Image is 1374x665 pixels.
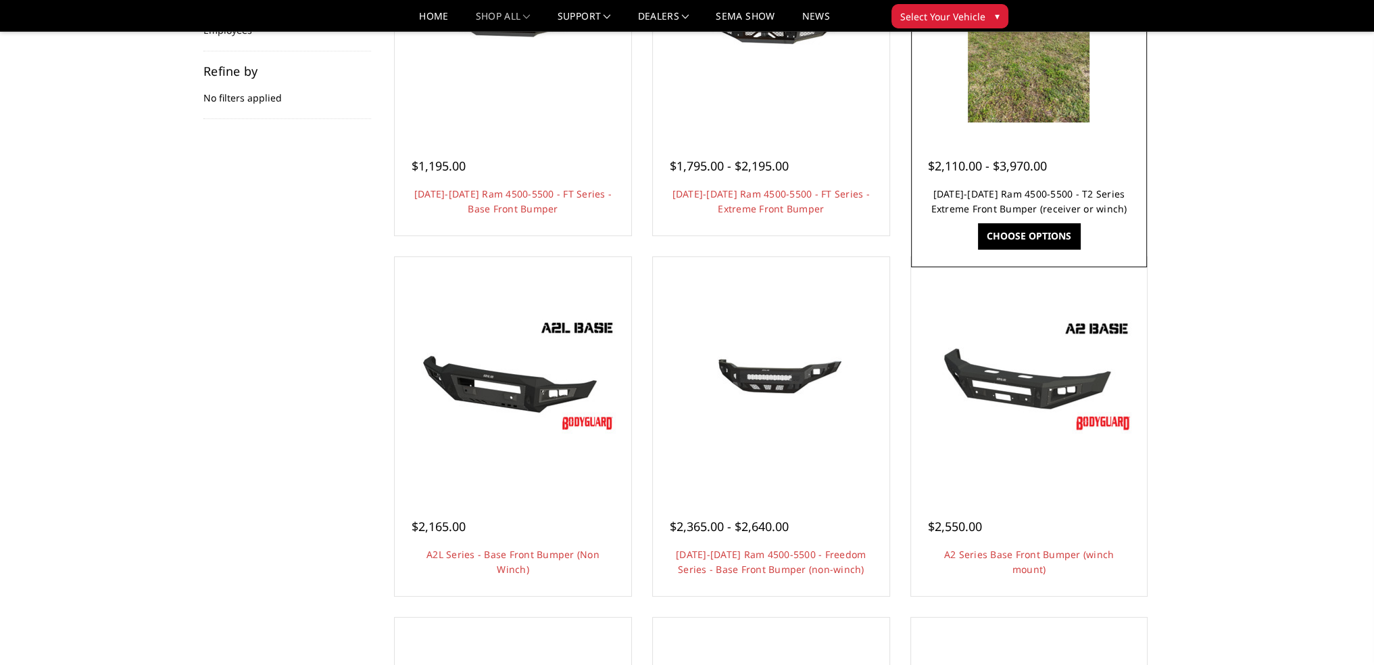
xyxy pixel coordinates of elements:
[931,187,1127,215] a: [DATE]-[DATE] Ram 4500-5500 - T2 Series Extreme Front Bumper (receiver or winch)
[914,260,1144,490] a: A2 Series Base Front Bumper (winch mount) A2 Series Base Front Bumper (winch mount)
[670,518,789,534] span: $2,365.00 - $2,640.00
[802,12,829,31] a: News
[476,12,531,31] a: shop all
[412,158,466,174] span: $1,195.00
[203,65,371,119] div: No filters applied
[716,12,775,31] a: SEMA Show
[398,260,628,490] a: A2L Series - Base Front Bumper (Non Winch) A2L Series - Base Front Bumper (Non Winch)
[419,12,448,31] a: Home
[414,187,612,215] a: [DATE]-[DATE] Ram 4500-5500 - FT Series - Base Front Bumper
[676,548,866,576] a: [DATE]-[DATE] Ram 4500-5500 - Freedom Series - Base Front Bumper (non-winch)
[412,518,466,534] span: $2,165.00
[900,9,985,24] span: Select Your Vehicle
[663,324,879,427] img: 2019-2025 Ram 4500-5500 - Freedom Series - Base Front Bumper (non-winch)
[656,260,886,490] a: 2019-2025 Ram 4500-5500 - Freedom Series - Base Front Bumper (non-winch) 2019-2025 Ram 4500-5500 ...
[426,548,599,576] a: A2L Series - Base Front Bumper (Non Winch)
[995,9,1000,23] span: ▾
[891,4,1008,28] button: Select Your Vehicle
[672,187,870,215] a: [DATE]-[DATE] Ram 4500-5500 - FT Series - Extreme Front Bumper
[944,548,1114,576] a: A2 Series Base Front Bumper (winch mount)
[978,223,1080,249] a: Choose Options
[928,518,982,534] span: $2,550.00
[638,12,689,31] a: Dealers
[928,158,1047,174] span: $2,110.00 - $3,970.00
[670,158,789,174] span: $1,795.00 - $2,195.00
[558,12,611,31] a: Support
[203,65,371,77] h5: Refine by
